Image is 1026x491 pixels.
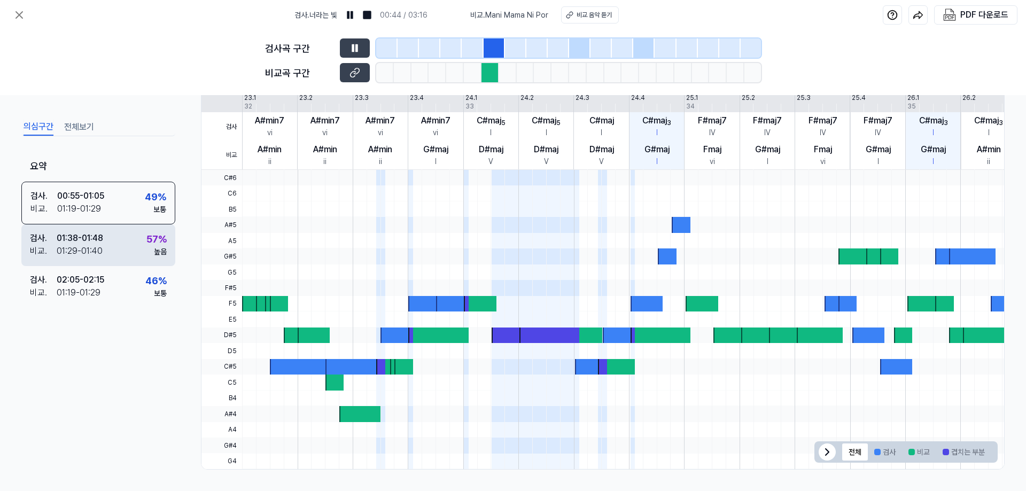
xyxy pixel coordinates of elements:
[322,127,328,138] div: vi
[561,6,619,24] a: 비교 음악 듣기
[201,217,242,232] span: A#5
[410,93,424,103] div: 23.4
[30,245,57,258] div: 비교 .
[809,114,837,127] div: F#maj7
[21,151,175,182] div: 요약
[255,114,284,127] div: A#min7
[201,248,242,264] span: G#5
[30,202,57,215] div: 비교 .
[201,438,242,453] span: G#4
[698,114,727,127] div: F#maj7
[642,114,671,127] div: C#maj
[313,143,337,156] div: A#min
[201,359,242,375] span: C#5
[258,143,282,156] div: A#min
[57,245,103,258] div: 01:29 - 01:40
[767,156,768,167] div: I
[479,143,503,156] div: D#maj
[742,93,755,103] div: 25.2
[379,156,382,167] div: ii
[201,264,242,280] span: G5
[465,102,474,111] div: 33
[887,10,898,20] img: help
[919,114,948,127] div: C#maj
[842,443,868,461] button: 전체
[57,202,101,215] div: 01:19 - 01:29
[153,204,166,215] div: 보통
[589,114,614,127] div: C#maj
[201,112,242,141] span: 검사
[932,127,934,138] div: I
[913,10,923,20] img: share
[323,156,327,167] div: ii
[201,375,242,390] span: C5
[201,328,242,343] span: D#5
[710,156,715,167] div: vi
[355,93,369,103] div: 23.3
[974,114,1003,127] div: C#maj
[921,143,946,156] div: G#maj
[488,156,493,167] div: V
[520,93,534,103] div: 24.2
[64,119,94,136] button: 전체보기
[30,232,57,245] div: 검사 .
[265,66,333,80] div: 비교곡 구간
[599,156,604,167] div: V
[299,93,313,103] div: 23.2
[201,233,242,248] span: A5
[201,311,242,327] span: E5
[987,156,990,167] div: ii
[145,190,166,204] div: 49 %
[864,114,892,127] div: F#maj7
[310,114,340,127] div: A#min7
[988,127,990,138] div: I
[201,280,242,295] span: F#5
[423,143,448,156] div: G#maj
[154,246,167,258] div: 높음
[145,274,167,288] div: 46 %
[601,127,602,138] div: I
[57,286,100,299] div: 01:19 - 01:29
[546,127,547,138] div: I
[907,102,916,111] div: 35
[30,190,57,202] div: 검사 .
[686,93,698,103] div: 25.1
[380,10,428,21] div: 00:44 / 03:16
[866,143,891,156] div: G#maj
[941,6,1011,24] button: PDF 다운로드
[556,119,561,127] sub: 5
[294,10,337,21] span: 검사 . 너라는 빛
[977,143,1001,156] div: A#min
[868,443,902,461] button: 검사
[820,127,826,138] div: IV
[644,143,670,156] div: G#maj
[764,127,771,138] div: IV
[962,93,976,103] div: 26.2
[656,156,658,167] div: I
[57,274,104,286] div: 02:05 - 02:15
[943,9,956,21] img: PDF Download
[667,119,671,127] sub: 3
[999,119,1003,127] sub: 3
[932,156,934,167] div: I
[544,156,549,167] div: V
[875,127,881,138] div: IV
[902,443,936,461] button: 비교
[154,288,167,299] div: 보통
[201,141,242,170] span: 비교
[24,119,53,136] button: 의심구간
[244,93,256,103] div: 23.1
[57,232,103,245] div: 01:38 - 01:48
[797,93,811,103] div: 25.3
[470,10,548,21] span: 비교 . Mani Mama Ni Por
[368,143,392,156] div: A#min
[378,127,383,138] div: vi
[589,143,614,156] div: D#maj
[490,127,492,138] div: I
[944,119,948,127] sub: 3
[576,93,589,103] div: 24.3
[201,391,242,406] span: B4
[532,114,561,127] div: C#maj
[686,102,695,111] div: 34
[753,114,782,127] div: F#maj7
